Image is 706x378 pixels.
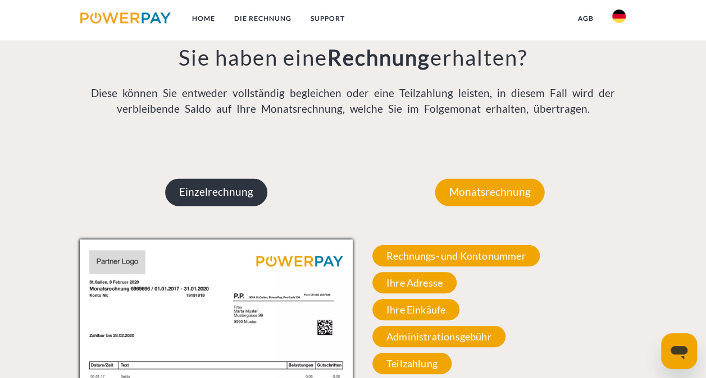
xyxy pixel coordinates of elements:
[612,10,626,23] img: de
[372,299,459,320] span: Ihre Einkäufe
[372,272,457,293] span: Ihre Adresse
[80,44,627,71] h3: Sie haben eine erhalten?
[327,44,430,70] b: Rechnung
[80,12,171,24] img: logo-powerpay.svg
[372,245,540,266] span: Rechnungs- und Kontonummer
[301,8,354,29] a: SUPPORT
[568,8,603,29] a: agb
[165,178,267,205] p: Einzelrechnung
[183,8,225,29] a: Home
[372,326,505,347] span: Administrationsgebühr
[372,353,452,374] span: Teilzahlung
[661,333,697,369] iframe: Schaltfläche zum Öffnen des Messaging-Fensters
[435,178,544,205] p: Monatsrechnung
[80,85,627,117] p: Diese können Sie entweder vollständig begleichen oder eine Teilzahlung leisten, in diesem Fall wi...
[225,8,301,29] a: DIE RECHNUNG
